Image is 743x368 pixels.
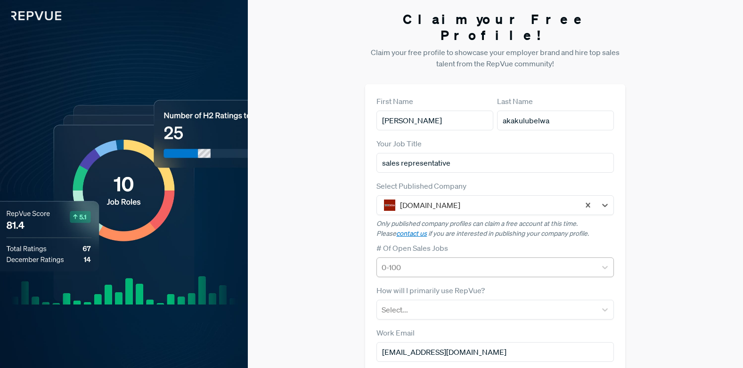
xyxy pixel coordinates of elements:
label: Your Job Title [376,138,422,149]
input: First Name [376,111,493,130]
p: Only published company profiles can claim a free account at this time. Please if you are interest... [376,219,614,239]
label: # Of Open Sales Jobs [376,242,448,254]
h3: Claim your Free Profile! [365,11,625,43]
label: Last Name [497,96,533,107]
label: First Name [376,96,413,107]
a: contact us [396,229,427,238]
label: Select Published Company [376,180,466,192]
p: Claim your free profile to showcase your employer brand and hire top sales talent from the RepVue... [365,47,625,69]
label: Work Email [376,327,415,338]
input: Title [376,153,614,173]
img: 1000Bulbs.com [384,200,395,211]
input: Last Name [497,111,614,130]
input: Email [376,342,614,362]
label: How will I primarily use RepVue? [376,285,485,296]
